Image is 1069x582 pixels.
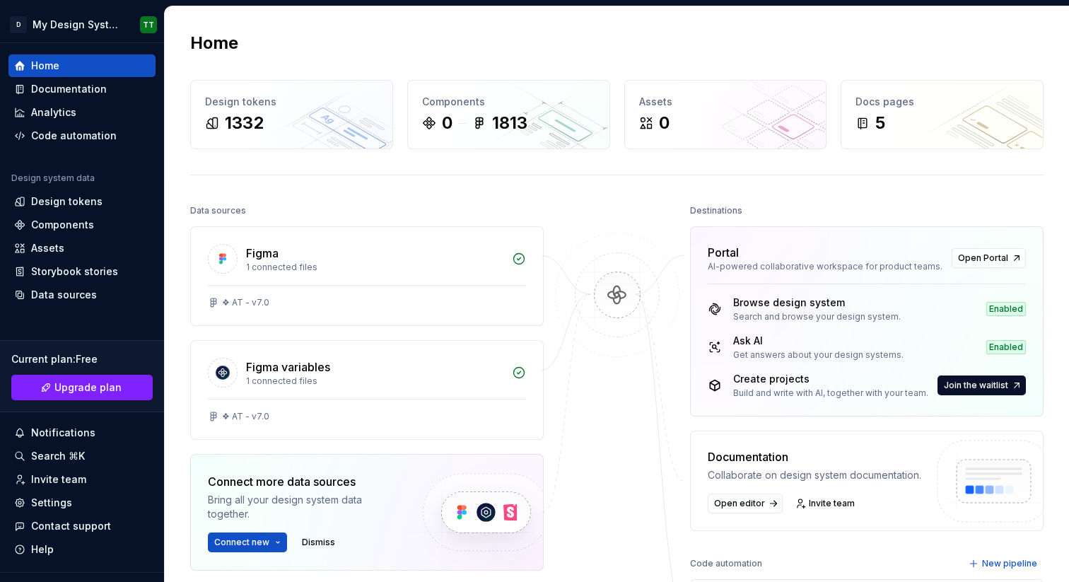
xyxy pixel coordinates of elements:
[708,448,921,465] div: Documentation
[714,498,765,509] span: Open editor
[222,297,269,308] div: ❖ AT - v7.0
[624,80,827,149] a: Assets0
[8,124,156,147] a: Code automation
[8,78,156,100] a: Documentation
[492,112,527,134] div: 1813
[982,558,1037,569] span: New pipeline
[31,288,97,302] div: Data sources
[10,16,27,33] div: D
[31,105,76,120] div: Analytics
[31,519,111,533] div: Contact support
[8,515,156,537] button: Contact support
[791,494,861,513] a: Invite team
[31,82,107,96] div: Documentation
[143,19,154,30] div: TT
[8,214,156,236] a: Components
[8,284,156,306] a: Data sources
[205,95,378,109] div: Design tokens
[8,101,156,124] a: Analytics
[246,245,279,262] div: Figma
[986,302,1026,316] div: Enabled
[422,95,595,109] div: Components
[442,112,452,134] div: 0
[708,261,943,272] div: AI-powered collaborative workspace for product teams.
[944,380,1008,391] span: Join the waitlist
[8,491,156,514] a: Settings
[8,54,156,77] a: Home
[733,388,928,399] div: Build and write with AI, together with your team.
[190,226,544,326] a: Figma1 connected files❖ AT - v7.0
[31,449,85,463] div: Search ⌘K
[190,80,393,149] a: Design tokens1332
[690,201,742,221] div: Destinations
[31,129,117,143] div: Code automation
[986,340,1026,354] div: Enabled
[733,372,928,386] div: Create projects
[31,542,54,557] div: Help
[733,311,901,322] div: Search and browse your design system.
[246,262,503,273] div: 1 connected files
[190,32,238,54] h2: Home
[208,532,287,552] button: Connect new
[809,498,855,509] span: Invite team
[11,375,153,400] button: Upgrade plan
[841,80,1044,149] a: Docs pages5
[208,473,399,490] div: Connect more data sources
[222,411,269,422] div: ❖ AT - v7.0
[407,80,610,149] a: Components01813
[31,426,95,440] div: Notifications
[214,537,269,548] span: Connect new
[31,194,103,209] div: Design tokens
[11,173,95,184] div: Design system data
[31,241,64,255] div: Assets
[733,334,904,348] div: Ask AI
[952,248,1026,268] a: Open Portal
[708,494,783,513] a: Open editor
[708,244,739,261] div: Portal
[54,380,122,395] span: Upgrade plan
[8,237,156,260] a: Assets
[690,554,762,574] div: Code automation
[8,445,156,467] button: Search ⌘K
[937,376,1026,395] button: Join the waitlist
[8,538,156,561] button: Help
[31,472,86,487] div: Invite team
[3,9,161,40] button: DMy Design SystemTT
[708,468,921,482] div: Collaborate on design system documentation.
[733,349,904,361] div: Get answers about your design systems.
[31,218,94,232] div: Components
[246,376,503,387] div: 1 connected files
[8,190,156,213] a: Design tokens
[964,554,1044,574] button: New pipeline
[208,493,399,521] div: Bring all your design system data together.
[31,496,72,510] div: Settings
[639,95,812,109] div: Assets
[296,532,341,552] button: Dismiss
[11,352,153,366] div: Current plan : Free
[190,340,544,440] a: Figma variables1 connected files❖ AT - v7.0
[733,296,901,310] div: Browse design system
[246,359,330,376] div: Figma variables
[31,264,118,279] div: Storybook stories
[33,18,123,32] div: My Design System
[659,112,670,134] div: 0
[958,252,1008,264] span: Open Portal
[302,537,335,548] span: Dismiss
[31,59,59,73] div: Home
[8,421,156,444] button: Notifications
[875,112,885,134] div: 5
[855,95,1029,109] div: Docs pages
[8,260,156,283] a: Storybook stories
[8,468,156,491] a: Invite team
[190,201,246,221] div: Data sources
[225,112,264,134] div: 1332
